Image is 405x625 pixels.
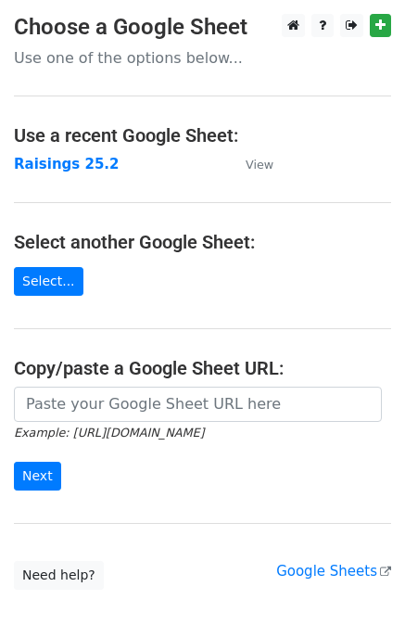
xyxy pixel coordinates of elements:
[14,124,391,147] h4: Use a recent Google Sheet:
[14,267,83,296] a: Select...
[276,563,391,580] a: Google Sheets
[14,231,391,253] h4: Select another Google Sheet:
[14,156,119,172] a: Raisings 25.2
[14,387,382,422] input: Paste your Google Sheet URL here
[14,561,104,590] a: Need help?
[14,48,391,68] p: Use one of the options below...
[227,156,273,172] a: View
[14,357,391,379] h4: Copy/paste a Google Sheet URL:
[246,158,273,172] small: View
[14,14,391,41] h3: Choose a Google Sheet
[14,426,204,440] small: Example: [URL][DOMAIN_NAME]
[14,462,61,491] input: Next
